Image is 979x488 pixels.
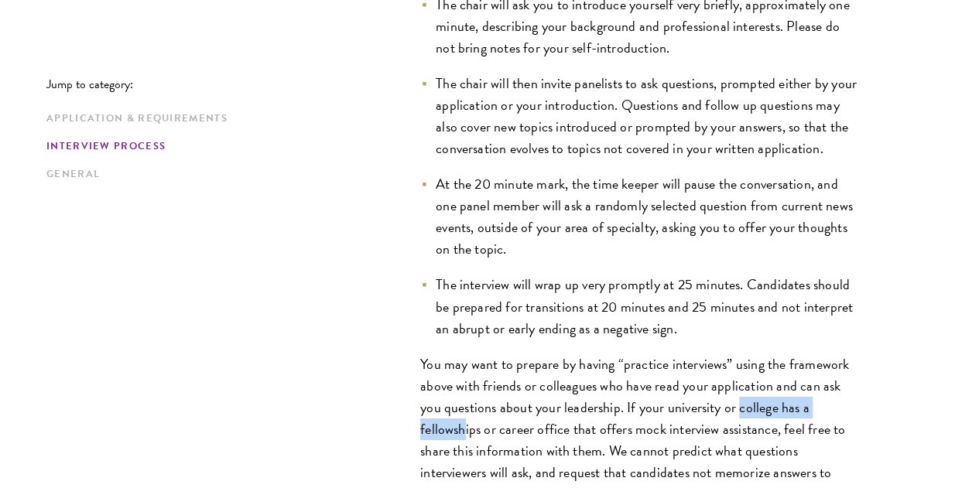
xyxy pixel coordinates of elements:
li: At the 20 minute mark, the time keeper will pause the conversation, and one panel member will ask... [420,173,861,260]
a: Application & Requirements [46,111,340,127]
a: General [46,166,340,183]
a: Interview Process [46,138,340,155]
li: The chair will then invite panelists to ask questions, prompted either by your application or you... [420,73,861,159]
p: Jump to category: [46,77,349,91]
li: The interview will wrap up very promptly at 25 minutes. Candidates should be prepared for transit... [420,274,861,339]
